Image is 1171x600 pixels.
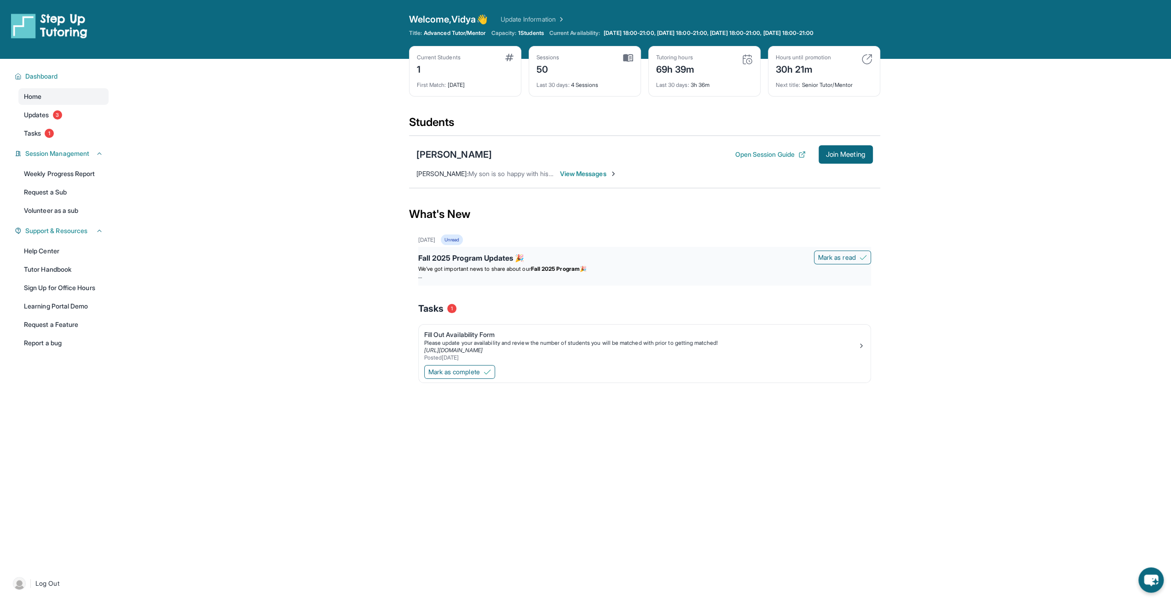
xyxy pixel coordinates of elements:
button: chat-button [1138,567,1164,593]
div: Please update your availability and review the number of students you will be matched with prior ... [424,339,858,347]
span: [DATE] 18:00-21:00, [DATE] 18:00-21:00, [DATE] 18:00-21:00, [DATE] 18:00-21:00 [604,29,813,37]
span: | [29,578,32,589]
a: Update Information [501,15,565,24]
span: First Match : [417,81,446,88]
span: 3 [53,110,62,120]
a: Request a Feature [18,316,109,333]
a: Updates3 [18,107,109,123]
div: [PERSON_NAME] [416,148,492,161]
img: Chevron Right [556,15,565,24]
div: Current Students [417,54,461,61]
a: Report a bug [18,335,109,351]
span: We’ve got important news to share about our [418,265,531,272]
span: Join Meeting [826,152,865,157]
button: Open Session Guide [735,150,805,159]
a: Tutor Handbook [18,261,109,278]
span: Current Availability: [549,29,600,37]
a: Sign Up for Office Hours [18,280,109,296]
div: What's New [409,194,880,234]
a: Weekly Progress Report [18,166,109,182]
a: Help Center [18,243,109,259]
div: 69h 39m [656,61,695,76]
span: [PERSON_NAME] : [416,170,468,177]
a: Request a Sub [18,184,109,200]
span: 1 Students [518,29,544,37]
img: Chevron-Right [610,170,617,177]
div: Sessions [536,54,560,61]
span: Tasks [418,302,444,315]
div: 30h 21m [776,61,831,76]
strong: Fall 2025 Program [531,265,580,272]
span: Home [24,92,41,101]
img: Mark as read [860,254,867,261]
span: View Messages [560,169,617,178]
div: Students [409,115,880,135]
div: Senior Tutor/Mentor [776,76,872,89]
img: Mark as complete [484,368,491,376]
span: Mark as complete [428,367,480,377]
div: Hours until promotion [776,54,831,61]
button: Session Management [22,149,103,158]
a: Tasks1 [18,125,109,142]
span: 🎉 [580,265,587,272]
span: Title: [409,29,422,37]
span: My son is so happy with his Tutor so far. Thank you! [468,170,619,177]
span: Capacity: [491,29,516,37]
a: Volunteer as a sub [18,202,109,219]
span: Last 30 days : [656,81,689,88]
span: Last 30 days : [536,81,570,88]
span: Mark as read [818,253,856,262]
span: Updates [24,110,49,120]
button: Join Meeting [819,145,873,164]
img: logo [11,13,87,39]
div: 3h 36m [656,76,753,89]
img: card [742,54,753,65]
span: Tasks [24,129,41,138]
span: Welcome, Vidya 👋 [409,13,488,26]
a: Learning Portal Demo [18,298,109,314]
a: Home [18,88,109,105]
button: Mark as complete [424,365,495,379]
a: |Log Out [9,573,109,594]
div: 4 Sessions [536,76,633,89]
a: [URL][DOMAIN_NAME] [424,347,483,354]
span: 1 [447,304,456,313]
div: 1 [417,61,461,76]
a: Fill Out Availability FormPlease update your availability and review the number of students you w... [419,325,871,363]
img: card [861,54,872,65]
div: Fall 2025 Program Updates 🎉 [418,252,871,265]
span: 1 [45,129,54,138]
div: Tutoring hours [656,54,695,61]
div: [DATE] [418,236,435,244]
span: Dashboard [25,72,58,81]
div: [DATE] [417,76,513,89]
div: Unread [441,234,463,245]
span: Advanced Tutor/Mentor [424,29,485,37]
img: card [505,54,513,61]
button: Dashboard [22,72,103,81]
div: Fill Out Availability Form [424,330,858,339]
div: Posted [DATE] [424,354,858,361]
div: 50 [536,61,560,76]
img: card [623,54,633,62]
span: Next title : [776,81,801,88]
span: Log Out [35,579,59,588]
a: [DATE] 18:00-21:00, [DATE] 18:00-21:00, [DATE] 18:00-21:00, [DATE] 18:00-21:00 [602,29,815,37]
span: Session Management [25,149,89,158]
span: Support & Resources [25,226,87,235]
button: Support & Resources [22,226,103,235]
button: Mark as read [814,251,871,264]
img: user-img [13,577,26,590]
